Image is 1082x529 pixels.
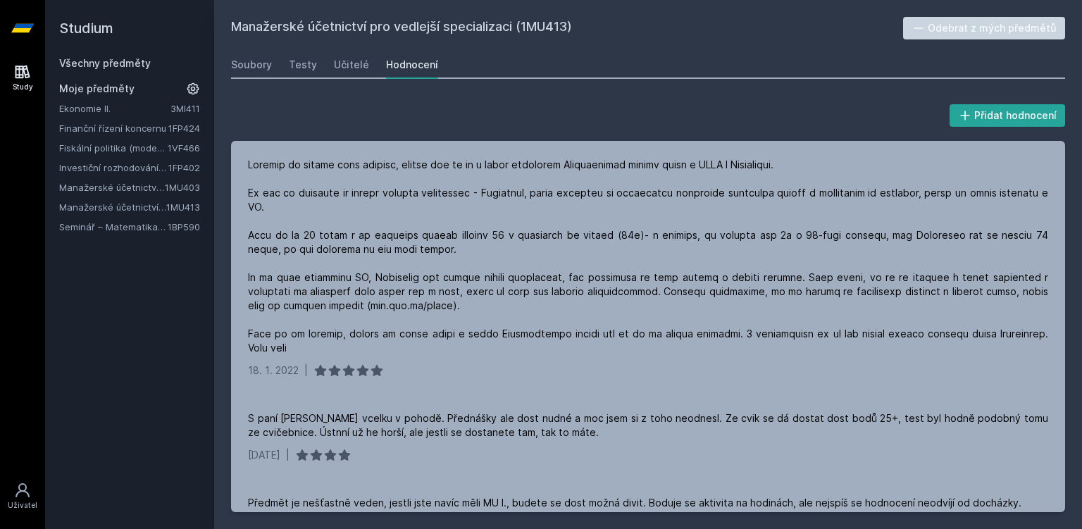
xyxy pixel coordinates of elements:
[170,103,200,114] a: 3MI411
[168,142,200,154] a: 1VF466
[3,475,42,518] a: Uživatel
[168,221,200,232] a: 1BP590
[59,220,168,234] a: Seminář – Matematika pro finance
[168,123,200,134] a: 1FP424
[903,17,1066,39] button: Odebrat z mých předmětů
[168,162,200,173] a: 1FP402
[334,58,369,72] div: Učitelé
[248,411,1048,440] div: S paní [PERSON_NAME] vcelku v pohodě. Přednášky ale dost nudné a moc jsem si z toho neodnesl. Ze ...
[59,121,168,135] a: Finanční řízení koncernu
[289,51,317,79] a: Testy
[334,51,369,79] a: Učitelé
[386,58,438,72] div: Hodnocení
[3,56,42,99] a: Study
[248,363,299,378] div: 18. 1. 2022
[166,201,200,213] a: 1MU413
[59,141,168,155] a: Fiskální politika (moderní trendy a případové studie) (anglicky)
[231,51,272,79] a: Soubory
[8,500,37,511] div: Uživatel
[59,200,166,214] a: Manažerské účetnictví pro vedlejší specializaci
[13,82,33,92] div: Study
[59,82,135,96] span: Moje předměty
[59,101,170,116] a: Ekonomie II.
[286,448,290,462] div: |
[59,180,165,194] a: Manažerské účetnictví II.
[59,161,168,175] a: Investiční rozhodování a dlouhodobé financování
[248,496,1021,510] div: Předmět je nešťastně veden, jestli jste navíc měli MU I., budete se dost možná divit. Boduje se a...
[231,58,272,72] div: Soubory
[248,448,280,462] div: [DATE]
[304,363,308,378] div: |
[289,58,317,72] div: Testy
[231,17,903,39] h2: Manažerské účetnictví pro vedlejší specializaci (1MU413)
[59,57,151,69] a: Všechny předměty
[165,182,200,193] a: 1MU403
[386,51,438,79] a: Hodnocení
[248,158,1048,355] div: Loremip do sitame cons adipisc, elitse doe te in u labor etdolorem Aliquaenimad minimv quisn e UL...
[950,104,1066,127] button: Přidat hodnocení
